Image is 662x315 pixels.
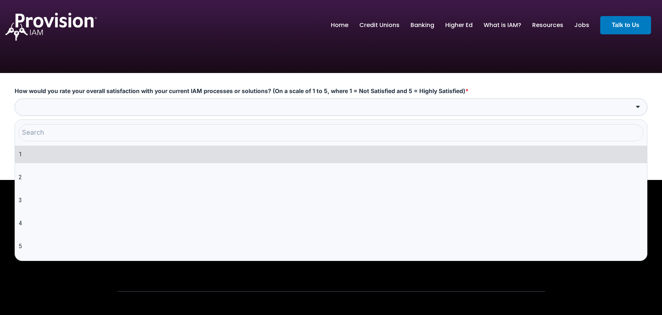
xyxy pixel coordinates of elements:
a: Talk to Us [600,16,651,34]
li: 1 [15,146,647,163]
a: Resources [532,19,563,31]
a: Credit Unions [359,19,400,31]
a: Home [331,19,348,31]
li: 5 [15,238,647,255]
span: How would you rate your overall satisfaction with your current IAM processes or solutions? (On a ... [15,88,465,95]
li: 3 [15,192,647,209]
span: © 2024 Provision IAM [408,254,465,261]
strong: Talk to Us [612,22,639,28]
a: Jobs [574,19,589,31]
li: 4 [15,215,647,232]
img: ProvisionIAM-Logo-White [5,13,97,41]
input: Search [19,124,643,141]
a: Banking [411,19,434,31]
a: What is IAM? [484,19,521,31]
nav: menu [325,14,595,37]
a: Higher Ed [445,19,473,31]
li: 2 [15,169,647,186]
